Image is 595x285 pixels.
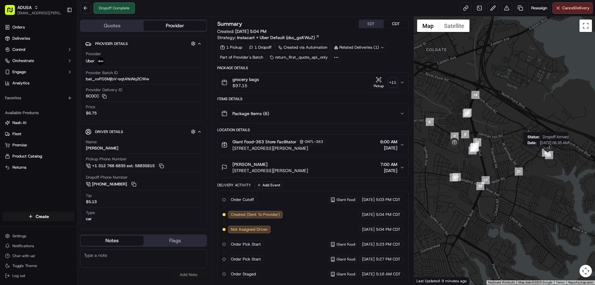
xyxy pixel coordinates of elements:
[470,144,478,152] div: 10
[52,91,57,96] div: 💻
[218,135,408,155] button: Giant Food-363 Store FacilitatorGNTL-363[STREET_ADDRESS][PERSON_NAME]6:00 AM[DATE]
[5,165,72,170] a: Returns
[464,109,472,117] div: 15
[218,73,408,92] button: grocery bags$97.15Pickup+11
[2,2,64,17] button: ADUSA[EMAIL_ADDRESS][PERSON_NAME][DOMAIN_NAME]
[12,243,34,248] span: Notifications
[50,87,102,99] a: 💻API Documentation
[231,242,261,247] span: Order Pick Start
[232,161,267,167] span: [PERSON_NAME]
[2,140,75,150] button: Promise
[81,236,143,246] button: Notes
[469,146,477,154] div: 11
[417,20,439,32] button: Show street map
[12,58,34,64] span: Orchestrate
[5,131,72,137] a: Fleet
[232,167,308,174] span: [STREET_ADDRESS][PERSON_NAME]
[2,261,75,270] button: Toggle Theme
[17,11,62,16] button: [EMAIL_ADDRESS][PERSON_NAME][DOMAIN_NAME]
[376,197,400,203] span: 5:03 PM CDT
[562,5,590,11] span: Cancel Delivery
[232,82,259,89] span: $97.15
[231,271,256,277] span: Order Staged
[556,281,565,284] a: Terms (opens in new tab)
[17,4,32,11] span: ADUSA
[12,47,25,52] span: Control
[86,76,149,82] span: bat_xxPDSMjbV-eqtAYsWq2CWw
[372,77,397,89] button: Pickup+11
[2,271,75,280] button: Log out
[362,256,375,262] span: [DATE]
[380,167,397,174] span: [DATE]
[2,118,75,128] button: Nash AI
[518,281,552,284] span: Map data ©2025 Google
[44,105,75,110] a: Powered byPylon
[86,145,118,151] div: [PERSON_NAME]
[246,43,274,52] div: 1 Dropoff
[553,2,593,14] button: CancelDelivery
[232,145,325,151] span: [STREET_ADDRESS][PERSON_NAME]
[488,280,515,285] button: Keyboard shortcuts
[2,93,75,103] div: Favorites
[92,163,155,169] span: +1 312 766 6835 ext. 58835815
[81,21,143,31] button: Quotes
[12,80,29,86] span: Analytics
[453,173,461,181] div: 19
[267,53,331,62] div: return_first_quote_api_only
[6,6,19,19] img: Nash
[545,151,553,159] div: 22
[62,105,75,110] span: Pylon
[237,34,320,41] a: Instacart + Uber Default (dss_gsKWuZ)
[414,277,469,285] div: Last Updated: 9 minutes ago
[542,135,568,139] span: Dropoff Arrived
[376,227,400,232] span: 5:04 PM CDT
[12,154,42,159] span: Product Catalog
[376,242,400,247] span: 5:23 PM CDT
[217,96,408,101] div: Items Details
[2,242,75,250] button: Notifications
[12,120,26,126] span: Nash AI
[362,197,375,203] span: [DATE]
[86,70,118,76] span: Provider Batch ID
[527,140,536,145] span: Date :
[217,183,251,188] div: Delivery Activity
[2,56,75,66] button: Orchestrate
[372,77,386,89] button: Pickup
[515,167,523,176] div: 21
[2,67,75,77] button: Engage
[21,65,78,70] div: We're available if you need us!
[450,173,458,181] div: 18
[473,138,481,146] div: 13
[362,271,375,277] span: [DATE]
[2,108,75,118] div: Available Products
[451,132,459,140] div: 7
[527,135,540,139] span: Status :
[143,21,206,31] button: Provider
[461,130,469,138] div: 8
[384,20,408,28] button: CDT
[426,118,434,126] div: 6
[337,242,355,247] span: Giant Food
[232,139,296,145] span: Giant Food-363 Store Facilitator
[143,236,206,246] button: Flags
[416,277,436,285] img: Google
[5,142,72,148] a: Promise
[2,45,75,55] button: Control
[376,256,400,262] span: 5:27 PM CDT
[5,120,72,126] a: Nash AI
[16,40,112,47] input: Got a question? Start typing here...
[305,139,323,144] span: GNTL-363
[372,83,386,89] div: Pickup
[331,43,387,52] div: Related Deliveries (1)
[86,193,92,198] span: Tip
[86,216,92,222] div: car
[232,110,269,117] span: Package Items ( 6 )
[12,253,35,258] span: Chat with us!
[59,90,99,96] span: API Documentation
[86,181,137,188] button: [PHONE_NUMBER]
[376,212,400,217] span: 5:04 PM CDT
[337,197,355,202] span: Giant Food
[2,252,75,260] button: Chat with us!
[12,69,26,75] span: Engage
